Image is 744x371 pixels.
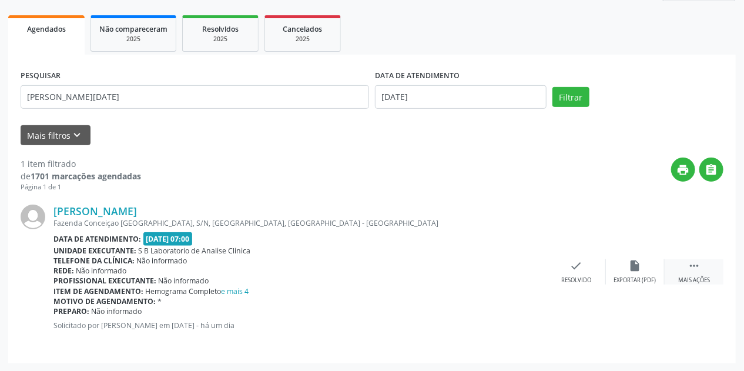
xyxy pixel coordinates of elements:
span: S B Laboratorio de Analise Clinica [139,246,251,256]
b: Profissional executante: [53,276,156,286]
label: DATA DE ATENDIMENTO [375,67,460,85]
input: Selecione um intervalo [375,85,547,109]
div: Mais ações [678,276,710,285]
a: e mais 4 [222,286,249,296]
div: Exportar (PDF) [614,276,656,285]
label: PESQUISAR [21,67,61,85]
b: Data de atendimento: [53,234,141,244]
i: check [570,259,583,272]
div: Resolvido [561,276,591,285]
i:  [705,163,718,176]
span: Não informado [137,256,187,266]
input: Nome, CNS [21,85,369,109]
img: img [21,205,45,229]
b: Motivo de agendamento: [53,296,156,306]
a: [PERSON_NAME] [53,205,137,218]
div: 2025 [273,35,332,44]
span: Não informado [76,266,127,276]
b: Telefone da clínica: [53,256,135,266]
i: print [677,163,690,176]
button: print [671,158,695,182]
b: Preparo: [53,306,89,316]
span: Cancelados [283,24,323,34]
i: keyboard_arrow_down [71,129,84,142]
span: Não informado [92,306,142,316]
span: Não informado [159,276,209,286]
i: insert_drive_file [629,259,642,272]
button: Mais filtroskeyboard_arrow_down [21,125,91,146]
span: [DATE] 07:00 [143,232,193,246]
button: Filtrar [552,87,589,107]
b: Rede: [53,266,74,276]
b: Item de agendamento: [53,286,143,296]
b: Unidade executante: [53,246,136,256]
div: Fazenda Conceiçao [GEOGRAPHIC_DATA], S/N, [GEOGRAPHIC_DATA], [GEOGRAPHIC_DATA] - [GEOGRAPHIC_DATA] [53,218,547,228]
div: 2025 [99,35,167,44]
div: 1 item filtrado [21,158,141,170]
div: de [21,170,141,182]
span: Hemograma Completo [146,286,249,296]
span: Resolvidos [202,24,239,34]
div: Página 1 de 1 [21,182,141,192]
p: Solicitado por [PERSON_NAME] em [DATE] - há um dia [53,320,547,330]
button:  [699,158,723,182]
span: Agendados [27,24,66,34]
span: Não compareceram [99,24,167,34]
div: 2025 [191,35,250,44]
strong: 1701 marcações agendadas [31,171,141,182]
i:  [688,259,701,272]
